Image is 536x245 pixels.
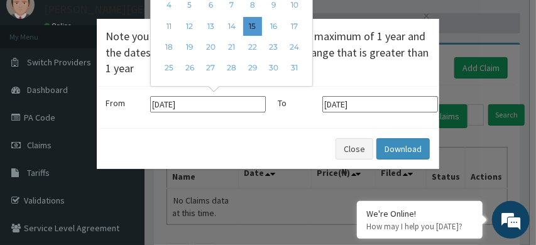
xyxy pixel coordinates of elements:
[376,138,430,160] button: Download
[278,97,316,109] label: To
[159,58,178,77] div: Choose Sunday, May 25th, 2025
[222,17,241,36] div: Choose Wednesday, May 14th, 2025
[243,58,261,77] div: Choose Thursday, May 29th, 2025
[222,58,241,77] div: Choose Wednesday, May 28th, 2025
[243,17,261,36] div: Choose Thursday, May 15th, 2025
[159,17,178,36] div: Choose Sunday, May 11th, 2025
[423,8,430,24] span: ×
[243,38,261,57] div: Choose Thursday, May 22nd, 2025
[201,58,220,77] div: Choose Tuesday, May 27th, 2025
[264,38,283,57] div: Choose Friday, May 23rd, 2025
[366,221,473,232] p: How may I help you today?
[180,38,199,57] div: Choose Monday, May 19th, 2025
[150,96,266,112] input: Select start date
[336,138,373,160] button: Close
[180,58,199,77] div: Choose Monday, May 26th, 2025
[201,38,220,57] div: Choose Tuesday, May 20th, 2025
[366,208,473,219] div: We're Online!
[106,97,144,109] label: From
[264,17,283,36] div: Choose Friday, May 16th, 2025
[422,9,430,23] button: Close
[322,96,438,112] input: Select end date
[264,58,283,77] div: Choose Friday, May 30th, 2025
[180,17,199,36] div: Choose Monday, May 12th, 2025
[285,38,304,57] div: Choose Saturday, May 24th, 2025
[106,28,430,77] h4: Note you can only download claims within a maximum of 1 year and the dates will auto-adjust when ...
[159,38,178,57] div: Choose Sunday, May 18th, 2025
[201,17,220,36] div: Choose Tuesday, May 13th, 2025
[222,38,241,57] div: Choose Wednesday, May 21st, 2025
[285,17,304,36] div: Choose Saturday, May 17th, 2025
[285,58,304,77] div: Choose Saturday, May 31st, 2025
